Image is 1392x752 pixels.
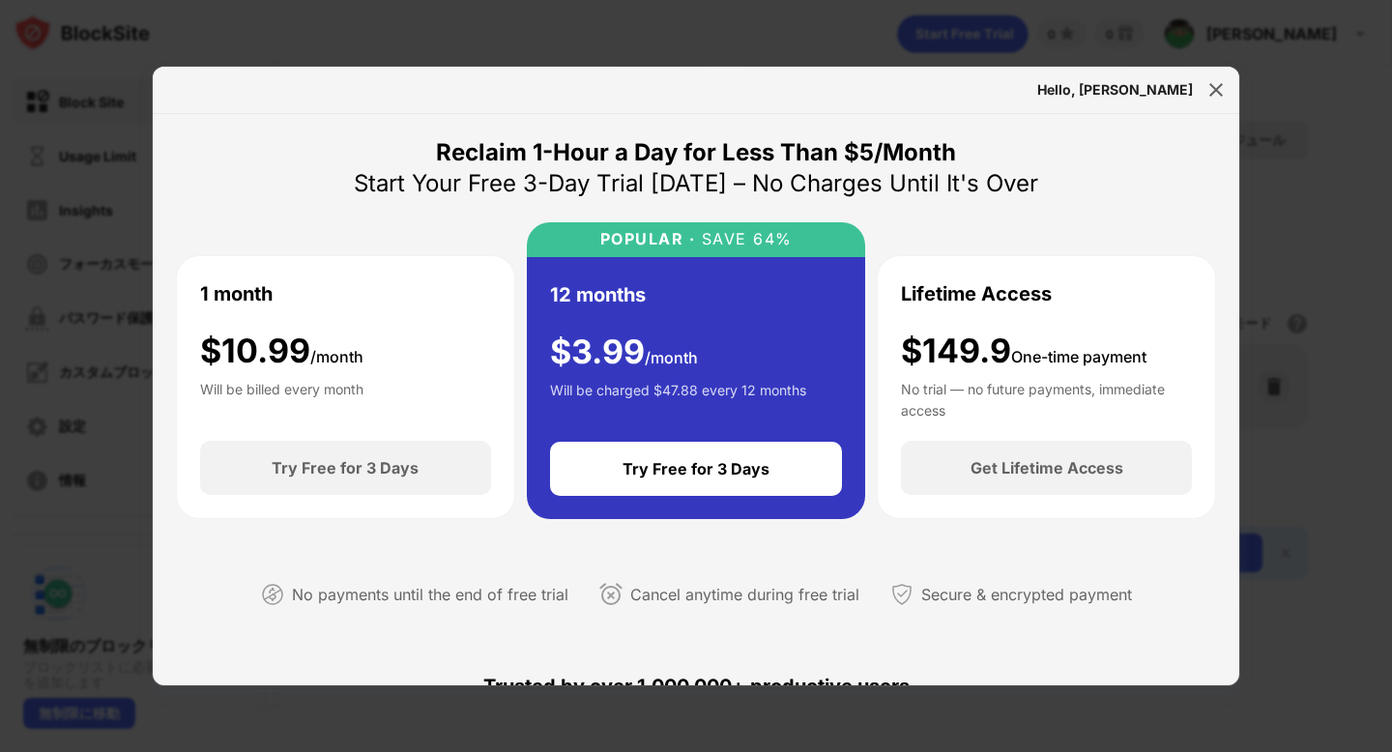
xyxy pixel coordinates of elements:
div: POPULAR · [600,230,696,248]
span: One-time payment [1011,347,1146,366]
img: secured-payment [890,583,913,606]
div: No trial — no future payments, immediate access [901,379,1192,418]
div: No payments until the end of free trial [292,581,568,609]
div: Get Lifetime Access [971,458,1123,477]
div: Try Free for 3 Days [623,459,769,478]
div: Lifetime Access [901,279,1052,308]
div: Trusted by over 1,000,000+ productive users [176,640,1216,733]
img: cancel-anytime [599,583,623,606]
div: Cancel anytime during free trial [630,581,859,609]
div: 1 month [200,279,273,308]
div: Reclaim 1-Hour a Day for Less Than $5/Month [436,137,956,168]
div: Will be billed every month [200,379,363,418]
div: Will be charged $47.88 every 12 months [550,380,806,419]
div: $ 10.99 [200,332,363,371]
div: Start Your Free 3-Day Trial [DATE] – No Charges Until It's Over [354,168,1038,199]
img: not-paying [261,583,284,606]
div: Try Free for 3 Days [272,458,419,477]
div: SAVE 64% [695,230,793,248]
span: /month [310,347,363,366]
div: Secure & encrypted payment [921,581,1132,609]
div: Hello, [PERSON_NAME] [1037,82,1193,98]
span: /month [645,348,698,367]
div: $149.9 [901,332,1146,371]
div: $ 3.99 [550,333,698,372]
div: 12 months [550,280,646,309]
